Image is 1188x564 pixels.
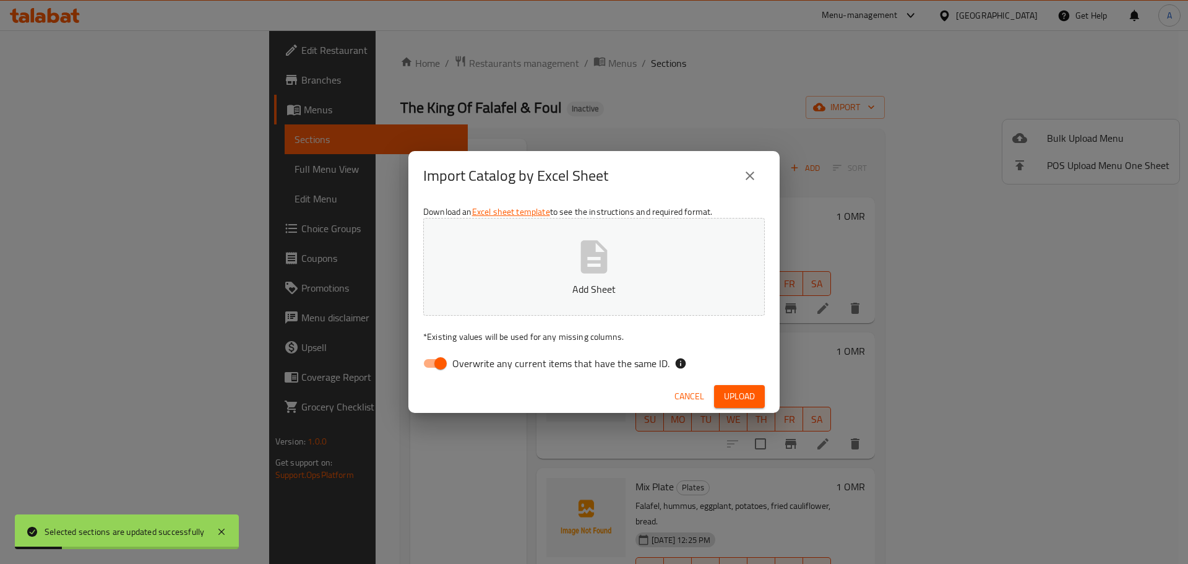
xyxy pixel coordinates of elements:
[674,357,687,370] svg: If the overwrite option isn't selected, then the items that match an existing ID will be ignored ...
[669,385,709,408] button: Cancel
[472,204,550,220] a: Excel sheet template
[442,282,746,297] p: Add Sheet
[423,166,608,186] h2: Import Catalog by Excel Sheet
[714,385,765,408] button: Upload
[735,161,765,191] button: close
[423,331,765,343] p: Existing values will be used for any missing columns.
[724,389,755,404] span: Upload
[45,525,204,539] div: Selected sections are updated successfully
[674,389,704,404] span: Cancel
[408,201,780,380] div: Download an to see the instructions and required format.
[423,218,765,316] button: Add Sheet
[452,356,669,371] span: Overwrite any current items that have the same ID.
